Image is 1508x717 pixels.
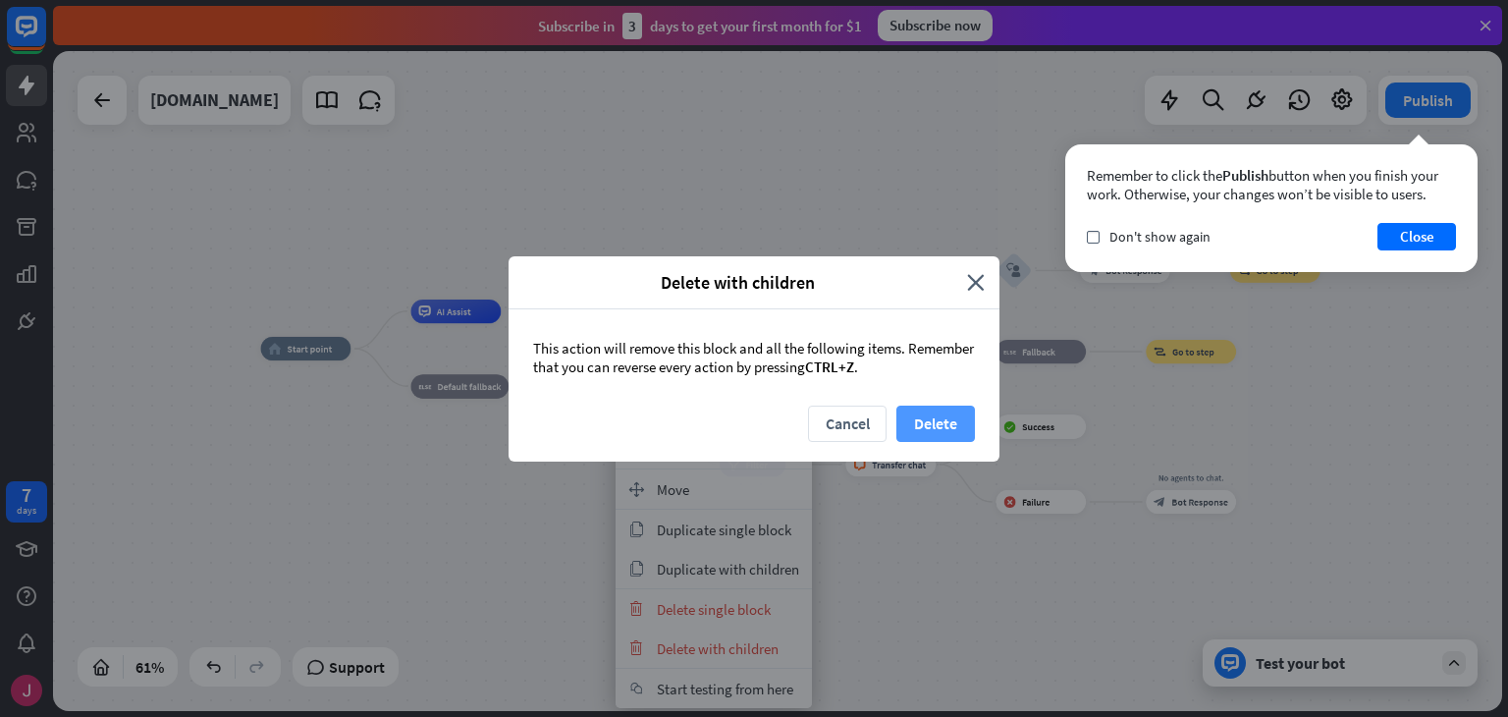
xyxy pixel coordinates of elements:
span: Delete with children [523,271,952,294]
span: Don't show again [1109,228,1211,246]
span: CTRL+Z [805,358,854,376]
button: Delete [896,406,975,442]
button: Close [1377,223,1456,250]
span: Publish [1222,166,1268,185]
button: Cancel [808,406,887,442]
button: Open LiveChat chat widget [16,8,75,67]
i: close [967,271,985,294]
div: This action will remove this block and all the following items. Remember that you can reverse eve... [509,309,999,406]
div: Remember to click the button when you finish your work. Otherwise, your changes won’t be visible ... [1087,166,1456,203]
